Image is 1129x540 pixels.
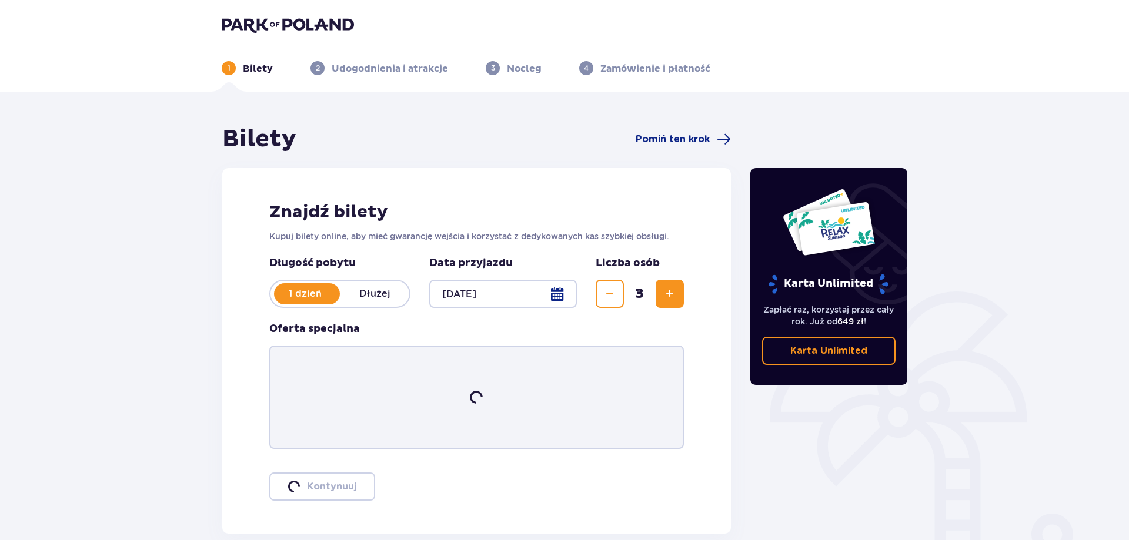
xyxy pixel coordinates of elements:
[782,188,876,256] img: Dwie karty całoroczne do Suntago z napisem 'UNLIMITED RELAX', na białym tle z tropikalnymi liśćmi...
[222,125,296,154] h1: Bilety
[790,344,867,357] p: Karta Unlimited
[584,63,589,73] p: 4
[600,62,710,75] p: Zamówienie i płatność
[222,16,354,33] img: Park of Poland logo
[486,61,542,75] div: 3Nocleg
[332,62,448,75] p: Udogodnienia i atrakcje
[596,256,660,270] p: Liczba osób
[656,280,684,308] button: Zwiększ
[762,304,896,327] p: Zapłać raz, korzystaj przez cały rok. Już od !
[579,61,710,75] div: 4Zamówienie i płatność
[286,478,302,494] img: loader
[767,274,890,294] p: Karta Unlimited
[243,62,273,75] p: Bilety
[340,287,409,300] p: Dłużej
[429,256,513,270] p: Data przyjazdu
[316,63,320,73] p: 2
[837,317,864,326] span: 649 zł
[636,132,731,146] a: Pomiń ten krok
[310,61,448,75] div: 2Udogodnienia i atrakcje
[636,133,710,146] span: Pomiń ten krok
[269,256,410,270] p: Długość pobytu
[466,387,487,408] img: loader
[626,285,653,303] span: 3
[507,62,542,75] p: Nocleg
[491,63,495,73] p: 3
[762,337,896,365] a: Karta Unlimited
[269,472,375,501] button: loaderKontynuuj
[228,63,231,73] p: 1
[596,280,624,308] button: Zmniejsz
[307,480,356,493] p: Kontynuuj
[270,287,340,300] p: 1 dzień
[269,201,684,223] h2: Znajdź bilety
[269,322,360,336] h3: Oferta specjalna
[269,230,684,242] p: Kupuj bilety online, aby mieć gwarancję wejścia i korzystać z dedykowanych kas szybkiej obsługi.
[222,61,273,75] div: 1Bilety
